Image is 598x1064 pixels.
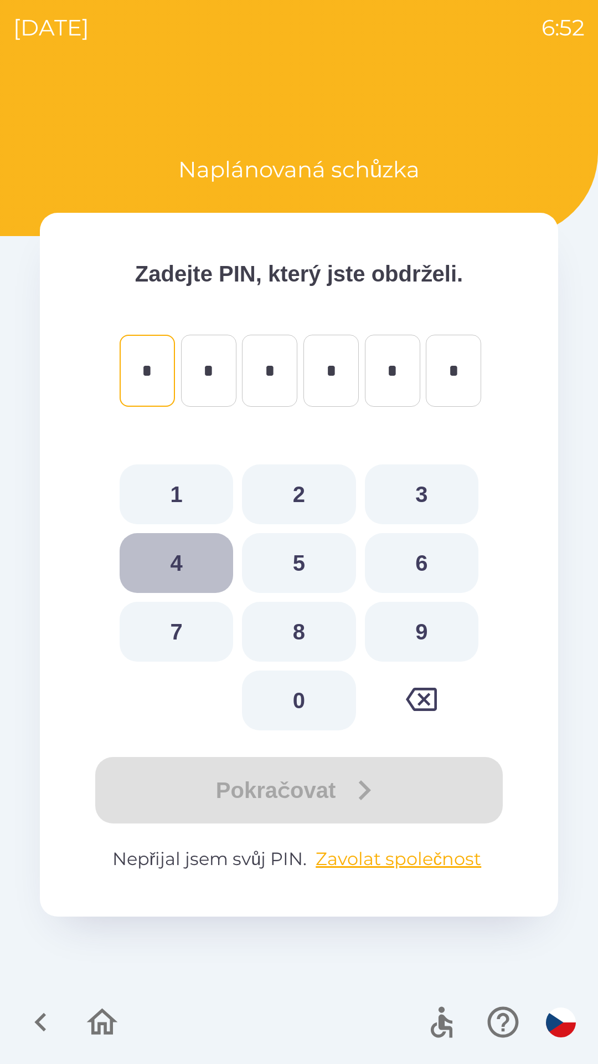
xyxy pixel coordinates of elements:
[84,257,514,290] p: Zadejte PIN, který jste obdrželi.
[365,464,478,524] button: 3
[542,11,585,44] p: 6:52
[242,602,355,662] button: 8
[120,464,233,524] button: 1
[242,671,355,730] button: 0
[178,153,420,186] p: Naplánovaná schůzka
[242,464,355,524] button: 2
[40,78,558,131] img: Logo
[311,846,486,872] button: Zavolat společnost
[546,1007,576,1037] img: cs flag
[84,846,514,872] p: Nepřijal jsem svůj PIN.
[120,602,233,662] button: 7
[242,533,355,593] button: 5
[120,533,233,593] button: 4
[365,533,478,593] button: 6
[365,602,478,662] button: 9
[13,11,89,44] p: [DATE]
